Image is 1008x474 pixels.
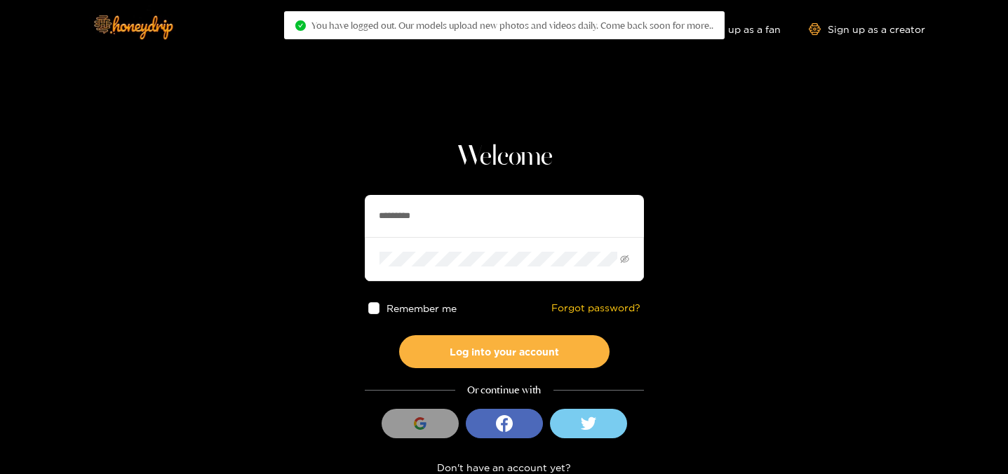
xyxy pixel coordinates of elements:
a: Sign up as a creator [809,23,925,35]
button: Log into your account [399,335,610,368]
div: Or continue with [365,382,644,398]
a: Forgot password? [551,302,640,314]
span: Remember me [387,303,457,313]
span: eye-invisible [620,255,629,264]
span: You have logged out. Our models upload new photos and videos daily. Come back soon for more.. [311,20,713,31]
h1: Welcome [365,140,644,174]
span: check-circle [295,20,306,31]
a: Sign up as a fan [685,23,781,35]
